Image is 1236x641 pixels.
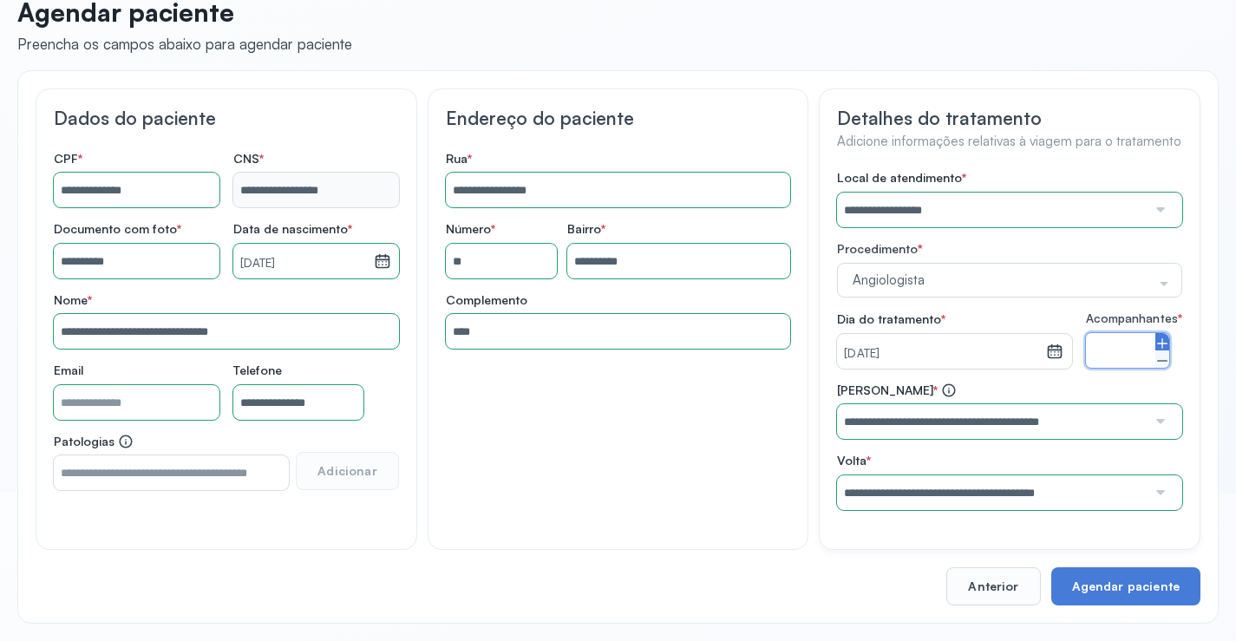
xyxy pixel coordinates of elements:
span: Bairro [567,221,605,237]
span: Volta [837,453,871,468]
span: [PERSON_NAME] [837,383,957,398]
span: Data de nascimento [233,221,352,237]
span: CNS [233,151,264,167]
span: Documento com foto [54,221,181,237]
span: Angiologista [848,271,1154,289]
span: Telefone [233,363,282,378]
span: Dia do tratamento [837,311,945,327]
button: Adicionar [296,452,398,490]
span: Número [446,221,495,237]
h3: Detalhes do tratamento [837,107,1182,129]
span: Acompanhantes [1086,311,1182,326]
span: Procedimento [837,241,918,256]
span: Nome [54,292,92,308]
div: Preencha os campos abaixo para agendar paciente [17,35,352,53]
span: Rua [446,151,472,167]
h4: Adicione informações relativas à viagem para o tratamento [837,134,1182,150]
small: [DATE] [844,345,1039,363]
span: CPF [54,151,82,167]
span: Local de atendimento [837,170,966,186]
small: [DATE] [240,255,367,272]
span: Complemento [446,292,527,308]
button: Agendar paciente [1051,567,1200,605]
button: Anterior [946,567,1040,605]
span: Patologias [54,434,134,449]
span: Email [54,363,83,378]
h3: Endereço do paciente [446,107,791,129]
h3: Dados do paciente [54,107,399,129]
